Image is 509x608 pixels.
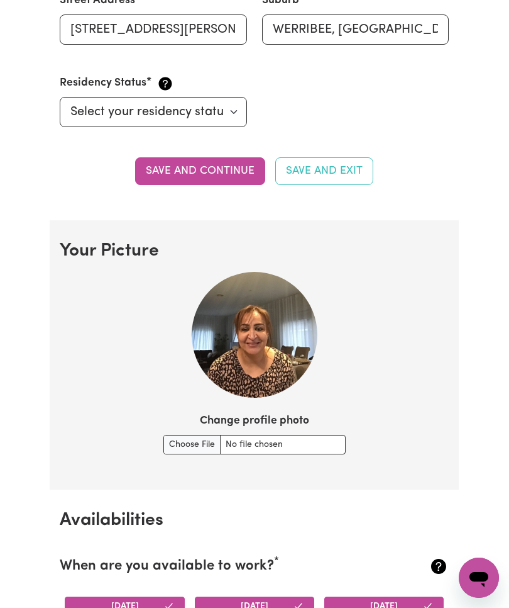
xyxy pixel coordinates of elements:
label: Residency Status [60,75,146,91]
button: Save and Exit [275,157,373,185]
img: Your current profile image [192,272,317,398]
input: e.g. North Bondi, New South Wales [262,14,449,45]
h2: Your Picture [60,240,449,262]
h2: Availabilities [60,510,449,531]
label: Change profile photo [200,413,309,429]
iframe: Button to launch messaging window [459,558,499,598]
button: Save and continue [135,157,265,185]
h2: When are you available to work? [60,558,384,575]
